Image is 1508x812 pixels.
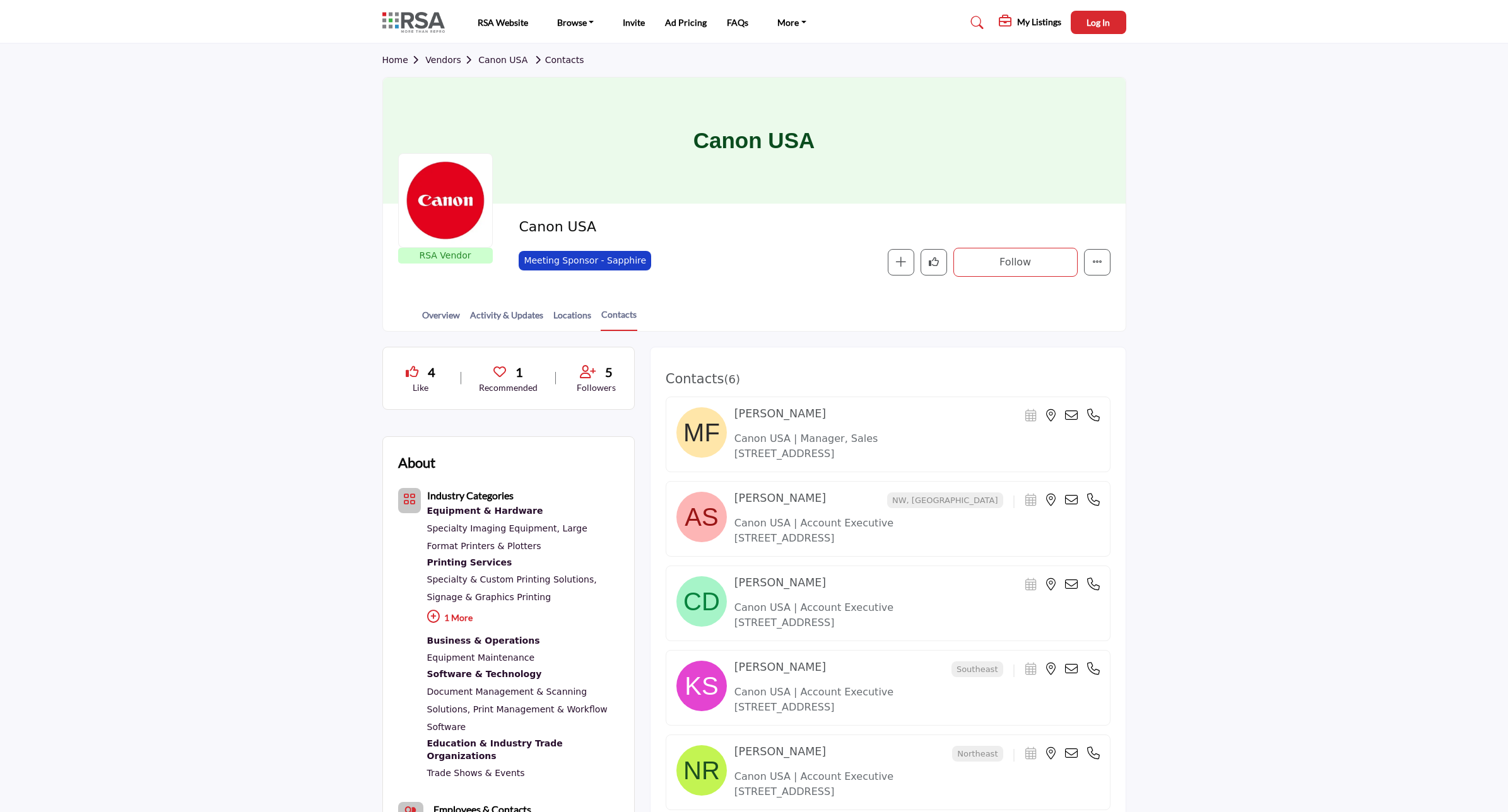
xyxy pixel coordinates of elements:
[1087,17,1110,28] span: Log In
[427,503,619,519] a: Equipment & Hardware
[427,736,619,764] a: Education & Industry Trade Organizations
[427,666,619,683] a: Software & Technology
[999,15,1061,30] div: My Listings
[734,492,826,505] h4: [PERSON_NAME]
[734,700,1100,715] p: [STREET_ADDRESS]
[605,362,613,381] span: 5
[398,488,421,513] button: Category Icon
[398,452,435,473] h2: About
[574,381,619,394] p: Followers
[734,784,1100,799] p: [STREET_ADDRESS]
[676,661,727,711] img: image
[427,633,619,649] a: Business & Operations
[734,531,1100,546] p: [STREET_ADDRESS]
[425,55,478,65] a: Vendors
[952,746,1003,762] span: Sales Territory
[427,555,619,571] a: Printing Services
[515,362,523,381] span: 1
[427,592,551,602] a: Signage & Graphics Printing
[478,55,527,65] a: Canon USA
[427,503,619,519] div: Top-quality printers, copiers, and finishing equipment to enhance efficiency and precision in rep...
[734,615,1100,630] p: [STREET_ADDRESS]
[666,371,740,387] h3: Contacts
[427,704,608,732] a: Print Management & Workflow Software
[1071,11,1126,34] button: Log In
[398,381,444,394] p: Like
[427,633,619,649] div: Essential resources for financial management, marketing, and operations to keep businesses runnin...
[479,381,538,394] p: Recommended
[427,736,619,764] div: Connect with industry leaders, trade groups, and professional networks for insights and opportuni...
[734,685,1100,700] p: Canon USA | Account Executive
[734,769,1100,784] p: Canon USA | Account Executive
[519,219,866,235] h2: Canon USA
[548,14,603,32] a: Browse
[427,652,535,663] a: Equipment Maintenance
[734,745,826,758] h4: [PERSON_NAME]
[676,576,727,627] img: image
[958,13,992,33] a: Search
[676,745,727,796] img: image
[401,249,490,262] p: RSA Vendor
[478,17,528,28] a: RSA Website
[427,574,597,584] a: Specialty & Custom Printing Solutions,
[676,492,727,542] img: image
[427,491,514,501] a: Industry Categories
[427,489,514,501] b: Industry Categories
[553,308,592,330] a: Locations
[953,248,1078,277] button: Follow
[676,407,727,458] img: image
[382,12,451,33] img: site Logo
[734,661,826,674] h4: [PERSON_NAME]
[469,308,544,330] a: Activity & Updates
[734,431,1100,446] p: Canon USA | Manager, Sales
[693,78,815,204] h1: Canon USA
[531,55,584,65] a: Contacts
[427,666,619,683] div: Advanced software and digital tools for print management, automation, and streamlined workflows.
[601,308,637,331] a: Contacts
[427,523,587,551] a: Large Format Printers & Plotters
[728,373,735,386] span: 6
[382,55,426,65] a: Home
[427,555,619,571] div: Professional printing solutions, including large-format, digital, and offset printing for various...
[428,362,435,381] span: 4
[951,661,1003,677] span: Sales Territory
[887,492,1003,508] span: Sales Territory
[427,768,525,778] a: Trade Shows & Events
[1084,249,1110,275] button: More details
[427,523,560,533] a: Specialty Imaging Equipment,
[421,308,461,330] a: Overview
[524,254,646,267] p: Meeting Sponsor - Sapphire
[734,516,1100,531] p: Canon USA | Account Executive
[665,17,707,28] a: Ad Pricing
[734,576,826,589] h4: [PERSON_NAME]
[921,249,947,275] button: Like
[734,600,1100,615] p: Canon USA | Account Executive
[727,17,748,28] a: FAQs
[734,446,1100,461] p: [STREET_ADDRESS]
[734,407,826,420] h4: [PERSON_NAME]
[769,14,815,32] a: More
[623,17,645,28] a: Invite
[724,373,740,386] span: ( )
[427,687,587,714] a: Document Management & Scanning Solutions,
[427,606,619,633] p: 1 More
[1017,16,1061,28] h5: My Listings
